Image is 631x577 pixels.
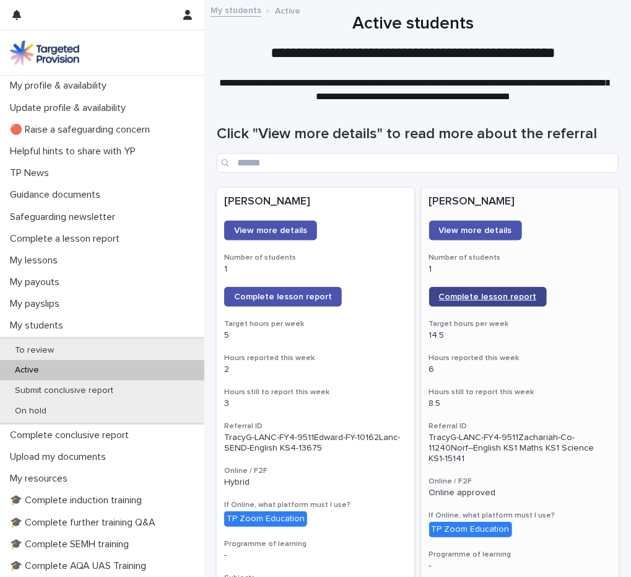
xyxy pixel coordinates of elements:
h3: Target hours per week [429,319,612,329]
p: Active [5,365,49,376]
p: 5 [224,330,407,341]
h3: Programme of learning [429,550,612,560]
p: My payouts [5,276,69,288]
span: Complete lesson report [439,293,537,301]
p: [PERSON_NAME] [429,195,612,209]
p: 8.5 [429,399,612,409]
p: TP News [5,167,59,179]
p: 🔴 Raise a safeguarding concern [5,124,160,136]
h3: If Online, what platform must I use? [224,500,407,510]
input: Search [217,153,619,173]
p: Submit conclusive report [5,385,123,396]
span: Complete lesson report [234,293,332,301]
a: Complete lesson report [224,287,342,307]
p: [PERSON_NAME] [224,195,407,209]
p: To review [5,345,64,356]
p: 6 [429,364,612,375]
a: View more details [224,221,317,240]
p: 3 [224,399,407,409]
p: Active [275,3,300,17]
h3: Hours still to report this week [224,387,407,397]
h3: Hours reported this week [429,353,612,363]
div: TP Zoom Education [224,511,307,527]
p: 🎓 Complete further training Q&A [5,517,165,529]
p: Hybrid [224,477,407,488]
p: Helpful hints to share with YP [5,146,146,157]
img: M5nRWzHhSzIhMunXDL62 [10,40,79,65]
h3: If Online, what platform must I use? [429,511,612,521]
h3: Number of students [429,253,612,263]
p: My profile & availability [5,80,116,92]
p: 2 [224,364,407,375]
p: 1 [429,264,612,275]
p: Upload my documents [5,451,116,463]
p: On hold [5,406,56,416]
a: My students [211,2,261,17]
h1: Click "View more details" to read more about the referral [217,125,619,143]
span: View more details [234,226,307,235]
p: Update profile & availability [5,102,136,114]
a: View more details [429,221,522,240]
h3: Online / F2F [224,466,407,476]
p: 🎓 Complete SEMH training [5,539,139,550]
p: - [224,550,407,561]
p: My payslips [5,298,69,310]
h3: Referral ID [224,421,407,431]
h3: Programme of learning [224,539,407,549]
p: Complete a lesson report [5,233,129,245]
h3: Target hours per week [224,319,407,329]
p: Safeguarding newsletter [5,211,125,223]
p: 🎓 Complete AQA UAS Training [5,560,156,572]
div: TP Zoom Education [429,522,512,537]
p: TracyG-LANC-FY4-9511Zachariah-Co-11240Norf--English KS1 Maths KS1 Science KS1-15141 [429,433,612,464]
h3: Hours reported this week [224,353,407,363]
p: - [429,561,612,571]
p: Online approved [429,488,612,498]
h3: Online / F2F [429,477,612,487]
h3: Hours still to report this week [429,387,612,397]
p: My resources [5,473,77,485]
p: 14.5 [429,330,612,341]
a: Complete lesson report [429,287,547,307]
p: Complete conclusive report [5,429,139,441]
span: View more details [439,226,512,235]
p: Guidance documents [5,189,110,201]
h3: Referral ID [429,421,612,431]
h1: Active students [217,14,610,35]
h3: Number of students [224,253,407,263]
p: My students [5,320,73,332]
p: 1 [224,264,407,275]
p: TracyG-LANC-FY4-9511Edward-FY-10162Lanc-SEND-English KS4-13675 [224,433,407,454]
p: My lessons [5,255,67,266]
p: 🎓 Complete induction training [5,495,152,506]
